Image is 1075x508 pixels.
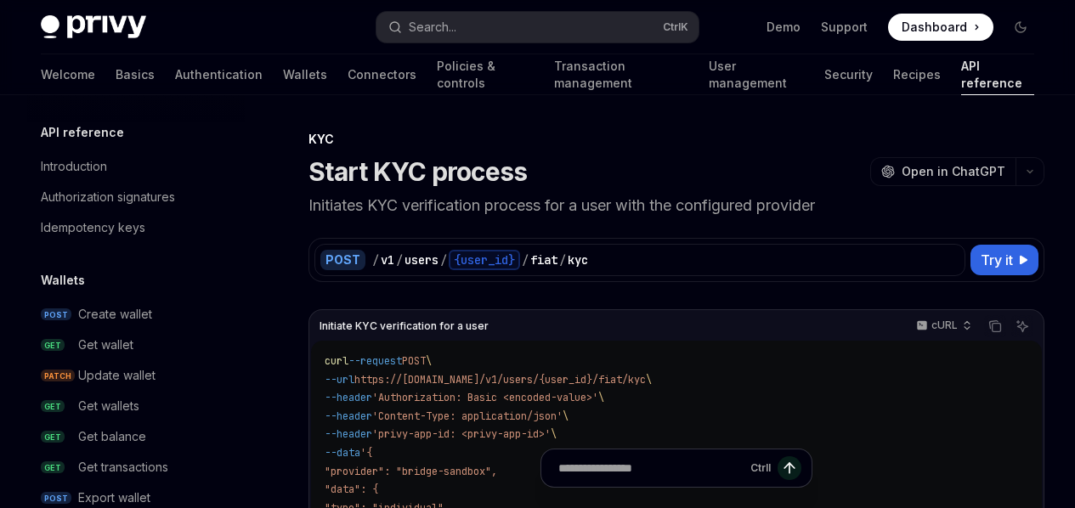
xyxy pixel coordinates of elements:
input: Ask a question... [558,449,744,487]
div: / [396,251,403,268]
span: \ [551,427,557,441]
div: Idempotency keys [41,217,145,238]
a: Authorization signatures [27,182,245,212]
span: GET [41,339,65,352]
span: --header [325,427,372,441]
span: --url [325,373,354,387]
button: Try it [970,245,1038,275]
a: Connectors [348,54,416,95]
a: Basics [116,54,155,95]
span: GET [41,400,65,413]
span: 'Authorization: Basic <encoded-value>' [372,391,598,404]
div: Get wallets [78,396,139,416]
a: Security [824,54,873,95]
a: GETGet wallets [27,391,245,421]
div: {user_id} [449,250,520,270]
a: User management [709,54,804,95]
button: Open in ChatGPT [870,157,1016,186]
button: Send message [778,456,801,480]
a: Dashboard [888,14,993,41]
div: Update wallet [78,365,156,386]
button: cURL [907,312,979,341]
div: Search... [409,17,456,37]
span: --header [325,409,372,423]
div: KYC [308,131,1044,148]
div: v1 [381,251,394,268]
div: Authorization signatures [41,187,175,207]
span: \ [598,391,604,404]
img: dark logo [41,15,146,39]
span: Try it [981,250,1013,270]
span: 'privy-app-id: <privy-app-id>' [372,427,551,441]
a: POSTCreate wallet [27,299,245,330]
span: https://[DOMAIN_NAME]/v1/users/{user_id}/fiat/kyc [354,373,646,387]
a: Policies & controls [437,54,534,95]
span: POST [402,354,426,368]
a: Support [821,19,868,36]
div: Export wallet [78,488,150,508]
a: Idempotency keys [27,212,245,243]
div: / [372,251,379,268]
span: 'Content-Type: application/json' [372,409,563,423]
div: fiat [530,251,557,268]
span: Dashboard [902,19,967,36]
a: GETGet wallet [27,330,245,360]
div: users [405,251,438,268]
span: GET [41,461,65,474]
h5: Wallets [41,270,85,291]
span: \ [646,373,652,387]
div: Get transactions [78,457,168,477]
div: Create wallet [78,304,152,325]
button: Open search [376,12,699,42]
a: PATCHUpdate wallet [27,360,245,391]
h1: Start KYC process [308,156,527,187]
a: Authentication [175,54,263,95]
div: / [559,251,566,268]
a: API reference [961,54,1034,95]
div: Get balance [78,426,146,447]
a: GETGet transactions [27,452,245,483]
span: Ctrl K [663,20,688,34]
div: / [440,251,447,268]
span: PATCH [41,370,75,382]
span: Initiate KYC verification for a user [320,319,489,333]
span: --request [348,354,402,368]
p: Initiates KYC verification process for a user with the configured provider [308,194,1044,217]
div: kyc [568,251,588,268]
button: Copy the contents from the code block [984,315,1006,337]
span: POST [41,492,71,505]
span: POST [41,308,71,321]
span: Open in ChatGPT [902,163,1005,180]
div: Introduction [41,156,107,177]
span: --header [325,391,372,404]
a: Demo [767,19,801,36]
span: \ [563,409,569,423]
div: / [522,251,529,268]
a: Wallets [283,54,327,95]
div: POST [320,250,365,270]
h5: API reference [41,122,124,143]
a: Welcome [41,54,95,95]
span: GET [41,431,65,443]
a: GETGet balance [27,421,245,452]
button: Toggle dark mode [1007,14,1034,41]
a: Recipes [893,54,941,95]
span: \ [426,354,432,368]
a: Introduction [27,151,245,182]
p: cURL [931,319,958,332]
span: curl [325,354,348,368]
button: Ask AI [1011,315,1033,337]
a: Transaction management [554,54,688,95]
div: Get wallet [78,335,133,355]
